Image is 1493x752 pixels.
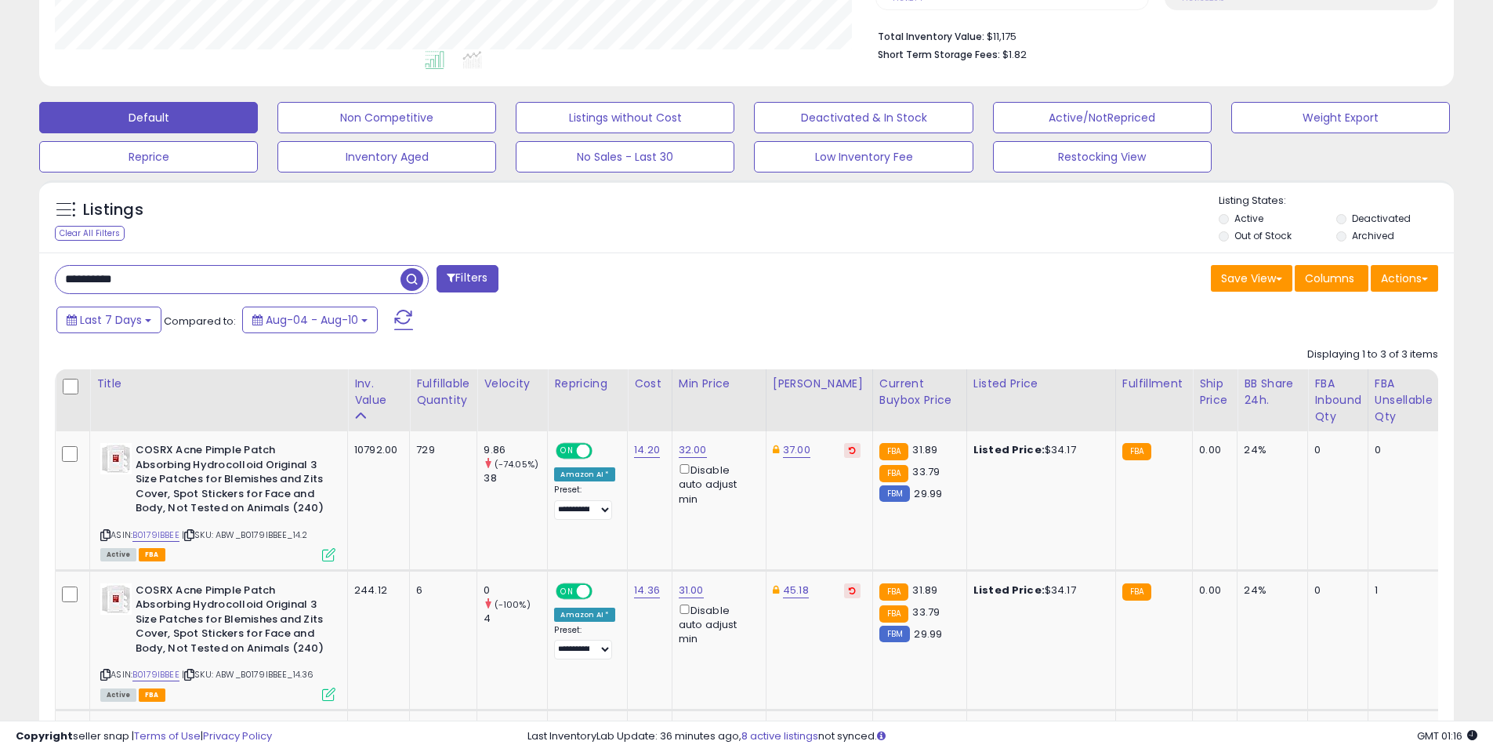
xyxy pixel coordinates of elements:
[134,728,201,743] a: Terms of Use
[679,376,759,392] div: Min Price
[1199,376,1230,409] div: Ship Price
[1244,583,1296,598] div: 24%
[590,445,615,458] span: OFF
[1307,347,1438,362] div: Displaying 1 to 3 of 3 items
[164,314,236,329] span: Compared to:
[484,583,547,598] div: 0
[139,548,165,561] span: FBA
[1314,376,1361,425] div: FBA inbound Qty
[100,583,132,615] img: 31KIyk4QaFL._SL40_.jpg
[1375,583,1427,598] div: 1
[484,376,541,392] div: Velocity
[56,307,161,333] button: Last 7 Days
[203,728,272,743] a: Privacy Policy
[83,199,143,221] h5: Listings
[354,376,403,409] div: Inv. value
[973,442,1045,457] b: Listed Price:
[879,465,908,482] small: FBA
[879,626,910,642] small: FBM
[100,443,132,474] img: 31KIyk4QaFL._SL40_.jpg
[277,141,496,173] button: Inventory Aged
[1417,728,1477,743] span: 2025-08-18 01:16 GMT
[878,30,984,43] b: Total Inventory Value:
[1371,265,1438,292] button: Actions
[973,583,1045,598] b: Listed Price:
[132,668,179,681] a: B0179IBBEE
[879,583,908,601] small: FBA
[354,583,397,598] div: 244.12
[495,598,531,611] small: (-100%)
[1122,376,1186,392] div: Fulfillment
[912,464,940,479] span: 33.79
[1231,102,1450,133] button: Weight Export
[879,443,908,460] small: FBA
[679,601,754,647] div: Disable auto adjust min
[266,312,358,328] span: Aug-04 - Aug-10
[1199,443,1225,457] div: 0.00
[912,605,940,619] span: 33.79
[484,471,547,485] div: 38
[416,443,465,457] div: 729
[1219,194,1454,209] p: Listing States:
[754,102,973,133] button: Deactivated & In Stock
[39,141,258,173] button: Reprice
[1002,47,1027,62] span: $1.82
[554,608,615,622] div: Amazon AI *
[1122,443,1151,460] small: FBA
[1244,443,1296,457] div: 24%
[783,442,810,458] a: 37.00
[100,548,136,561] span: All listings currently available for purchase on Amazon
[1199,583,1225,598] div: 0.00
[1375,376,1433,425] div: FBA Unsellable Qty
[1305,271,1354,286] span: Columns
[783,583,809,598] a: 45.18
[679,442,707,458] a: 32.00
[354,443,397,457] div: 10792.00
[914,627,942,641] span: 29.99
[139,688,165,702] span: FBA
[1211,265,1292,292] button: Save View
[973,443,1103,457] div: $34.17
[16,729,272,744] div: seller snap | |
[1375,443,1427,457] div: 0
[634,376,665,392] div: Cost
[754,141,973,173] button: Low Inventory Fee
[558,445,578,458] span: ON
[516,141,734,173] button: No Sales - Last 30
[878,48,1000,61] b: Short Term Storage Fees:
[1234,212,1263,225] label: Active
[242,307,378,333] button: Aug-04 - Aug-10
[80,312,142,328] span: Last 7 Days
[16,728,73,743] strong: Copyright
[554,467,615,481] div: Amazon AI *
[1244,376,1301,409] div: BB Share 24h.
[912,442,937,457] span: 31.89
[993,141,1212,173] button: Restocking View
[136,443,326,520] b: COSRX Acne Pimple Patch Absorbing Hydrocolloid Original 3 Size Patches for Blemishes and Zits Cov...
[773,376,866,392] div: [PERSON_NAME]
[679,583,704,598] a: 31.00
[741,728,818,743] a: 8 active listings
[277,102,496,133] button: Non Competitive
[39,102,258,133] button: Default
[182,529,307,541] span: | SKU: ABW_B0179IBBEE_14.2
[182,668,314,681] span: | SKU: ABW_B0179IBBEE_14.36
[878,26,1426,45] li: $11,175
[1122,583,1151,601] small: FBA
[416,583,465,598] div: 6
[495,458,538,470] small: (-74.05%)
[96,376,341,392] div: Title
[879,485,910,502] small: FBM
[55,226,125,241] div: Clear All Filters
[100,583,335,699] div: ASIN:
[914,486,942,501] span: 29.99
[879,376,960,409] div: Current Buybox Price
[1314,443,1356,457] div: 0
[590,584,615,598] span: OFF
[912,583,937,598] span: 31.89
[554,625,615,660] div: Preset:
[100,688,136,702] span: All listings currently available for purchase on Amazon
[437,265,498,292] button: Filters
[634,442,660,458] a: 14.20
[634,583,660,598] a: 14.36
